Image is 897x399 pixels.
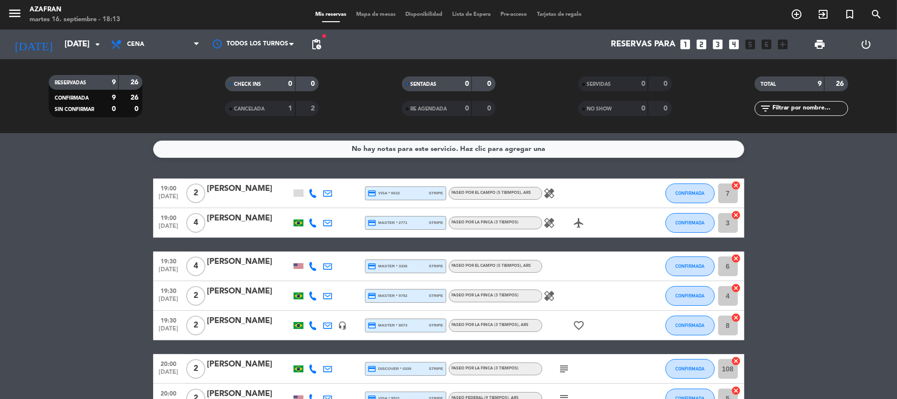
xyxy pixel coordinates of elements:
[573,320,585,331] i: favorite_border
[131,94,140,101] strong: 26
[157,223,181,234] span: [DATE]
[411,82,437,87] span: SENTADAS
[731,181,741,190] i: cancel
[665,359,715,379] button: CONFIRMADA
[761,38,773,51] i: looks_6
[368,364,377,373] i: credit_card
[157,255,181,266] span: 19:30
[7,34,60,55] i: [DATE]
[675,220,704,225] span: CONFIRMADA
[207,255,291,268] div: [PERSON_NAME]
[92,38,103,50] i: arrow_drop_down
[207,285,291,298] div: [PERSON_NAME]
[664,80,669,87] strong: 0
[664,105,669,112] strong: 0
[761,82,776,87] span: TOTAL
[665,286,715,306] button: CONFIRMADA
[368,218,408,227] span: master * 2771
[844,8,856,20] i: turned_in_not
[112,79,116,86] strong: 9
[411,107,447,111] span: RE AGENDADA
[532,12,587,17] span: Tarjetas de regalo
[112,94,116,101] strong: 9
[587,82,611,87] span: SERVIDAS
[429,219,443,226] span: stripe
[771,103,848,114] input: Filtrar por nombre...
[207,358,291,371] div: [PERSON_NAME]
[731,210,741,220] i: cancel
[157,296,181,307] span: [DATE]
[131,79,140,86] strong: 26
[207,315,291,327] div: [PERSON_NAME]
[836,80,846,87] strong: 26
[817,8,829,20] i: exit_to_app
[675,263,704,269] span: CONFIRMADA
[429,190,443,196] span: stripe
[157,369,181,380] span: [DATE]
[731,356,741,366] i: cancel
[134,106,140,112] strong: 0
[452,323,529,327] span: Paseo por la finca (3 tiempos)
[157,182,181,193] span: 19:00
[368,321,377,330] i: credit_card
[487,105,493,112] strong: 0
[234,107,265,111] span: CANCELADA
[7,6,22,21] i: menu
[544,187,556,199] i: healing
[675,323,704,328] span: CONFIRMADA
[429,263,443,269] span: stripe
[186,183,205,203] span: 2
[157,387,181,399] span: 20:00
[30,5,120,15] div: Azafran
[289,80,293,87] strong: 0
[338,321,347,330] i: headset_mic
[157,326,181,337] span: [DATE]
[55,96,89,101] span: CONFIRMADA
[487,80,493,87] strong: 0
[544,217,556,229] i: healing
[311,105,317,112] strong: 2
[447,12,496,17] span: Lista de Espera
[818,80,822,87] strong: 9
[368,189,377,198] i: credit_card
[368,262,408,271] span: master * 3338
[728,38,741,51] i: looks_4
[351,12,400,17] span: Mapa de mesas
[368,189,400,198] span: visa * 0632
[496,12,532,17] span: Pre-acceso
[843,30,890,59] div: LOG OUT
[731,313,741,323] i: cancel
[186,359,205,379] span: 2
[665,183,715,203] button: CONFIRMADA
[157,193,181,205] span: [DATE]
[679,38,692,51] i: looks_one
[559,363,570,375] i: subject
[777,38,790,51] i: add_box
[522,191,532,195] span: , ARS
[452,220,519,224] span: Paseo por la finca (3 tiempos)
[368,291,377,300] i: credit_card
[465,80,469,87] strong: 0
[675,366,704,371] span: CONFIRMADA
[368,364,412,373] span: Discover * 0339
[352,144,545,155] div: No hay notas para este servicio. Haz clic para agregar una
[452,264,532,268] span: Paseo por el campo (5 tiempos)
[429,322,443,328] span: stripe
[429,365,443,372] span: stripe
[665,213,715,233] button: CONFIRMADA
[321,33,327,39] span: fiber_manual_record
[731,254,741,263] i: cancel
[310,12,351,17] span: Mis reservas
[112,106,116,112] strong: 0
[814,38,826,50] span: print
[234,82,261,87] span: CHECK INS
[465,105,469,112] strong: 0
[675,293,704,298] span: CONFIRMADA
[186,213,205,233] span: 4
[157,212,181,223] span: 19:00
[400,12,447,17] span: Disponibilidad
[522,264,532,268] span: , ARS
[587,107,612,111] span: NO SHOW
[641,105,645,112] strong: 0
[641,80,645,87] strong: 0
